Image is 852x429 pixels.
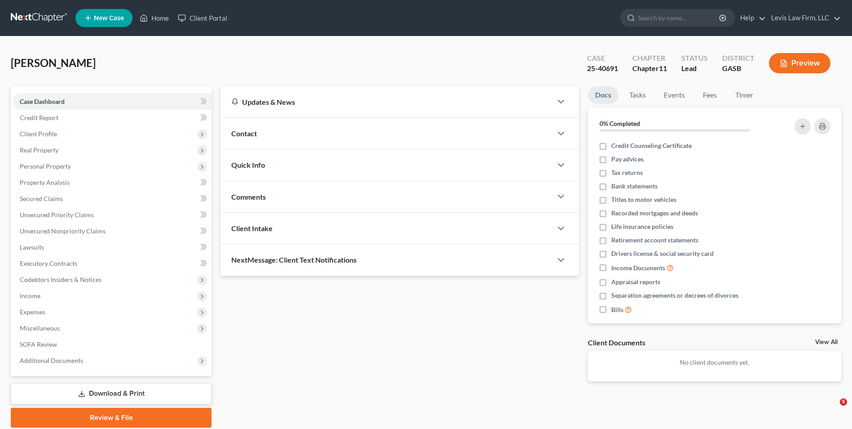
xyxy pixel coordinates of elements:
[736,10,766,26] a: Help
[20,146,58,154] span: Real Property
[13,223,212,239] a: Unsecured Nonpriority Claims
[94,15,124,22] span: New Case
[20,114,58,121] span: Credit Report
[231,192,266,201] span: Comments
[611,305,623,314] span: Bills
[588,338,645,347] div: Client Documents
[20,195,63,202] span: Secured Claims
[13,239,212,255] a: Lawsuits
[638,9,720,26] input: Search by name...
[722,63,755,74] div: GASB
[722,53,755,63] div: District
[657,86,692,104] a: Events
[632,63,667,74] div: Chapter
[231,255,357,264] span: NextMessage: Client Text Notifications
[611,141,692,150] span: Credit Counseling Certificate
[13,94,212,110] a: Case Dashboard
[13,336,212,353] a: SOFA Review
[13,191,212,207] a: Secured Claims
[20,357,83,364] span: Additional Documents
[20,292,40,299] span: Income
[11,383,212,404] a: Download & Print
[728,86,760,104] a: Timer
[13,207,212,223] a: Unsecured Priority Claims
[611,291,738,300] span: Separation agreements or decrees of divorces
[20,98,65,105] span: Case Dashboard
[611,195,676,204] span: Titles to motor vehicles
[20,243,44,251] span: Lawsuits
[20,259,77,267] span: Executory Contracts
[231,129,257,138] span: Contact
[11,408,212,428] a: Review & File
[611,264,665,273] span: Income Documents
[769,53,830,73] button: Preview
[840,398,847,406] span: 5
[13,255,212,272] a: Executory Contracts
[622,86,653,104] a: Tasks
[696,86,724,104] a: Fees
[681,63,708,74] div: Lead
[611,209,698,218] span: Recorded mortgages and deeds
[13,174,212,191] a: Property Analysis
[13,110,212,126] a: Credit Report
[611,182,658,191] span: Bank statements
[11,56,96,69] span: [PERSON_NAME]
[821,398,843,420] iframe: Intercom live chat
[600,120,640,127] strong: 0% Completed
[173,10,232,26] a: Client Portal
[587,63,618,74] div: 25-40691
[611,222,673,231] span: Life insurance policies
[231,97,541,107] div: Updates & News
[20,308,45,316] span: Expenses
[611,277,660,286] span: Appraisal reports
[587,53,618,63] div: Case
[681,53,708,63] div: Status
[595,358,834,367] p: No client documents yet.
[231,224,273,232] span: Client Intake
[20,130,57,138] span: Client Profile
[20,276,102,283] span: Codebtors Insiders & Notices
[611,168,643,177] span: Tax returns
[588,86,618,104] a: Docs
[135,10,173,26] a: Home
[632,53,667,63] div: Chapter
[815,339,838,345] a: View All
[659,64,667,72] span: 11
[611,155,644,164] span: Pay advices
[611,249,714,258] span: Drivers license & social security card
[20,162,71,170] span: Personal Property
[20,227,106,235] span: Unsecured Nonpriority Claims
[20,324,60,332] span: Miscellaneous
[20,211,94,219] span: Unsecured Priority Claims
[20,340,57,348] span: SOFA Review
[767,10,841,26] a: Levis Law Firm, LLC
[611,236,698,245] span: Retirement account statements
[20,179,70,186] span: Property Analysis
[231,161,265,169] span: Quick Info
